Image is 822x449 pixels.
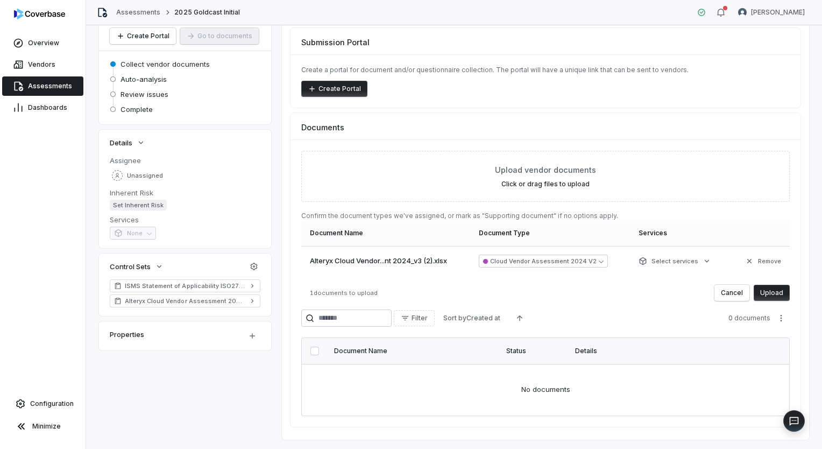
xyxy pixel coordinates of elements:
th: Document Type [472,220,632,246]
div: Details [575,347,757,355]
button: Ascending [509,310,530,326]
a: Vendors [2,55,83,74]
span: Documents [301,122,344,133]
p: Confirm the document types we've assigned, or mark as "Supporting document" if no options apply. [301,212,790,220]
span: ISMS Statement of Applicability ISO27001 2022 [125,282,245,290]
a: Alteryx Cloud Vendor Assessment 2024 V2 [110,294,260,307]
dt: Inherent Risk [110,188,260,198]
img: logo-D7KZi-bG.svg [14,9,65,19]
span: Submission Portal [301,37,370,48]
div: Status [506,347,562,355]
span: Filter [412,314,428,322]
dt: Services [110,215,260,224]
td: No documents [302,364,789,416]
button: Cancel [714,285,749,301]
button: Upload [754,285,790,301]
span: Alteryx Cloud Vendor Assessment 2024 V2 [125,297,245,305]
span: Configuration [30,399,74,408]
span: 0 documents [728,314,770,322]
button: Filter [394,310,435,326]
button: Diana Esparza avatar[PERSON_NAME] [732,4,811,20]
button: Select services [635,251,714,271]
div: Document Name [334,347,493,355]
span: Collect vendor documents [121,59,210,69]
a: Overview [2,33,83,53]
a: ISMS Statement of Applicability ISO27001 2022 [110,279,260,292]
span: Alteryx Cloud Vendor...nt 2024_v3 (2).xlsx [310,256,447,266]
span: Set Inherent Risk [110,200,167,211]
span: Review issues [121,89,168,99]
span: Details [110,138,132,148]
label: Click or drag files to upload [501,180,590,188]
span: Minimize [32,422,61,431]
th: Services [632,220,728,246]
span: Dashboards [28,103,67,112]
span: Assessments [28,82,72,90]
a: Assessments [116,8,160,17]
span: 2025 Goldcast Initial [174,8,240,17]
p: Create a portal for document and/or questionnaire collection. The portal will have a unique link ... [301,66,790,74]
th: Document Name [301,220,472,246]
dt: Assignee [110,156,260,165]
span: Complete [121,104,153,114]
a: Configuration [4,394,81,413]
span: [PERSON_NAME] [751,8,805,17]
svg: Ascending [515,314,524,322]
span: Upload vendor documents [495,164,596,176]
button: Details [107,133,148,152]
button: Cloud Vendor Assessment 2024 V2 [479,255,608,268]
button: Create Portal [110,28,176,44]
a: Assessments [2,76,83,96]
span: 1 documents to upload [310,289,378,297]
button: Create Portal [301,81,367,97]
span: Overview [28,39,59,47]
button: Sort byCreated at [437,310,507,326]
a: Dashboards [2,98,83,117]
span: Unassigned [127,172,163,180]
button: Remove [742,251,784,271]
span: Auto-analysis [121,74,167,84]
span: Vendors [28,60,55,69]
img: Diana Esparza avatar [738,8,747,17]
button: More actions [773,310,790,326]
span: Control Sets [110,262,151,271]
button: Control Sets [107,257,167,276]
button: Minimize [4,416,81,437]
